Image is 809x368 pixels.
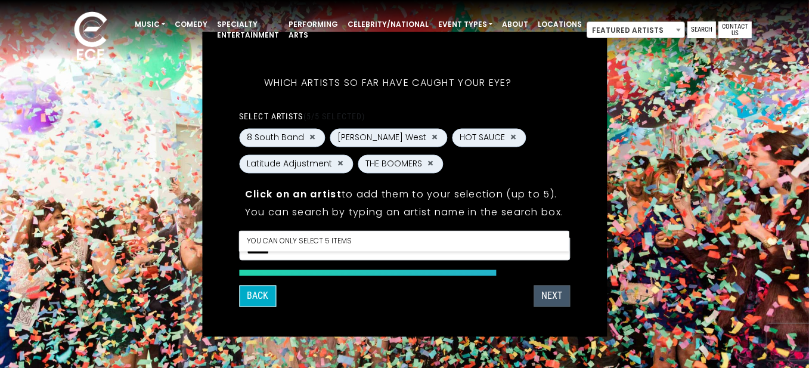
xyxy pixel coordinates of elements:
a: Performing Arts [284,14,343,45]
img: ece_new_logo_whitev2-1.png [61,8,120,66]
a: Music [130,14,170,35]
a: Contact Us [718,21,752,38]
span: [PERSON_NAME] West [337,131,426,144]
a: Locations [533,14,587,35]
a: About [497,14,533,35]
span: HOT SAUCE [460,131,505,144]
button: Remove Blair's West [430,132,439,143]
button: Remove Latitude Adjustment [336,159,345,169]
strong: Click on an artist [245,187,342,201]
button: Remove THE BOOMERS [426,159,435,169]
button: Back [239,285,276,307]
a: Celebrity/National [343,14,433,35]
button: Remove HOT SAUCE [509,132,518,143]
h5: Which artists so far have caught your eye? [239,61,537,104]
span: 8 South Band [247,131,304,144]
button: Next [534,285,570,307]
span: Featured Artists [587,22,684,39]
span: (5/5 selected) [303,112,365,121]
button: Remove 8 South Band [308,132,317,143]
span: THE BOOMERS [365,157,422,170]
p: to add them to your selection (up to 5). [245,187,564,202]
span: Featured Artists [587,21,685,38]
p: You can search by typing an artist name in the search box. [245,205,564,219]
span: Latitude Adjustment [247,157,332,170]
a: Search [687,21,716,38]
li: You can only select 5 items [240,231,569,252]
a: Comedy [170,14,212,35]
a: Event Types [433,14,497,35]
a: Specialty Entertainment [212,14,284,45]
label: Select artists [239,111,365,122]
